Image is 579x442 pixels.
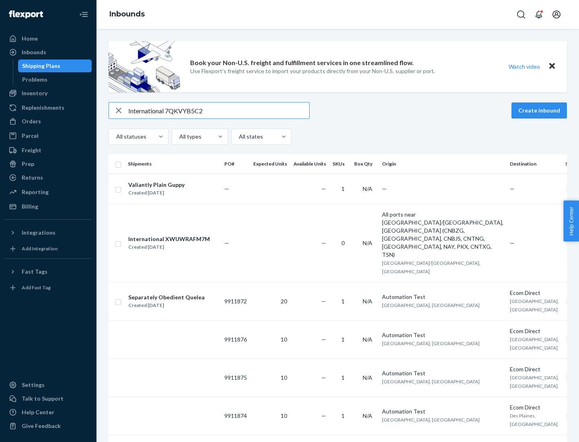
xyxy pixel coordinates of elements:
div: Ecom Direct [510,289,559,297]
span: [GEOGRAPHIC_DATA]/[GEOGRAPHIC_DATA], [GEOGRAPHIC_DATA] [382,260,480,274]
div: Valiantly Plain Guppy [128,181,185,189]
button: Help Center [563,201,579,241]
th: Box Qty [351,154,379,174]
span: 1 [341,185,345,192]
div: Prep [22,160,34,168]
th: SKUs [329,154,351,174]
div: Returns [22,174,43,182]
a: Replenishments [5,101,92,114]
button: Give Feedback [5,419,92,432]
a: Talk to Support [5,392,92,405]
th: Expected Units [250,154,290,174]
div: Ecom Direct [510,327,559,335]
span: — [510,239,515,246]
a: Freight [5,144,92,157]
img: Flexport logo [9,10,43,18]
span: 20 [281,298,287,305]
span: 1 [341,336,345,343]
span: — [321,239,326,246]
td: 9911875 [221,358,250,397]
ol: breadcrumbs [103,3,151,26]
span: N/A [363,412,372,419]
a: Orders [5,115,92,128]
span: 1 [341,298,345,305]
span: 0 [341,239,345,246]
span: [GEOGRAPHIC_DATA], [GEOGRAPHIC_DATA] [510,374,559,389]
a: Inventory [5,87,92,100]
input: All statuses [115,133,116,141]
button: Close [547,61,557,72]
th: Origin [379,154,507,174]
button: Integrations [5,226,92,239]
div: Orders [22,117,41,125]
a: Add Fast Tag [5,281,92,294]
span: 10 [281,412,287,419]
span: — [321,336,326,343]
a: Parcel [5,129,92,142]
div: Ecom Direct [510,403,559,411]
span: 10 [281,336,287,343]
span: 10 [281,374,287,381]
td: 9911876 [221,320,250,358]
div: Automation Test [382,331,503,339]
a: Billing [5,200,92,213]
span: N/A [363,185,372,192]
span: — [321,412,326,419]
span: [GEOGRAPHIC_DATA], [GEOGRAPHIC_DATA] [382,302,480,308]
div: Parcel [22,132,39,140]
div: Created [DATE] [128,189,185,197]
a: Inbounds [5,46,92,59]
div: Automation Test [382,369,503,377]
input: Search inbounds by name, destination, msku... [128,102,309,119]
div: Help Center [22,408,54,416]
span: — [510,185,515,192]
div: Inventory [22,89,47,97]
div: Automation Test [382,293,503,301]
a: Prep [5,158,92,170]
td: 9911874 [221,397,250,435]
a: Home [5,32,92,45]
div: Home [22,35,38,43]
div: Reporting [22,188,49,196]
div: Automation Test [382,407,503,415]
div: Add Fast Tag [22,284,51,291]
span: N/A [363,374,372,381]
span: — [321,298,326,305]
div: Created [DATE] [128,301,205,309]
a: Add Integration [5,242,92,255]
th: Shipments [125,154,221,174]
th: Available Units [290,154,329,174]
button: Open account menu [548,6,565,23]
div: Freight [22,146,41,154]
div: Add Integration [22,245,57,252]
button: Close Navigation [76,6,92,23]
div: Inbounds [22,48,46,56]
span: 1 [341,412,345,419]
div: Billing [22,203,38,211]
th: Destination [507,154,562,174]
input: All types [179,133,179,141]
span: — [321,374,326,381]
th: PO# [221,154,250,174]
button: Open Search Box [513,6,529,23]
a: Reporting [5,186,92,198]
div: Problems [22,76,47,84]
div: Integrations [22,229,55,237]
div: Give Feedback [22,422,61,430]
input: All states [238,133,239,141]
div: Separately Obedient Quelea [128,293,205,301]
a: Settings [5,379,92,391]
span: [GEOGRAPHIC_DATA], [GEOGRAPHIC_DATA] [382,417,480,423]
span: [GEOGRAPHIC_DATA], [GEOGRAPHIC_DATA] [382,379,480,385]
span: N/A [363,298,372,305]
span: Des Plaines, [GEOGRAPHIC_DATA] [510,413,558,427]
div: Fast Tags [22,268,47,276]
div: International XWUWRAFM7M [128,235,210,243]
span: [GEOGRAPHIC_DATA], [GEOGRAPHIC_DATA] [382,340,480,346]
a: Help Center [5,406,92,419]
button: Open notifications [531,6,547,23]
a: Problems [18,73,92,86]
button: Watch video [503,61,545,72]
div: Talk to Support [22,395,64,403]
